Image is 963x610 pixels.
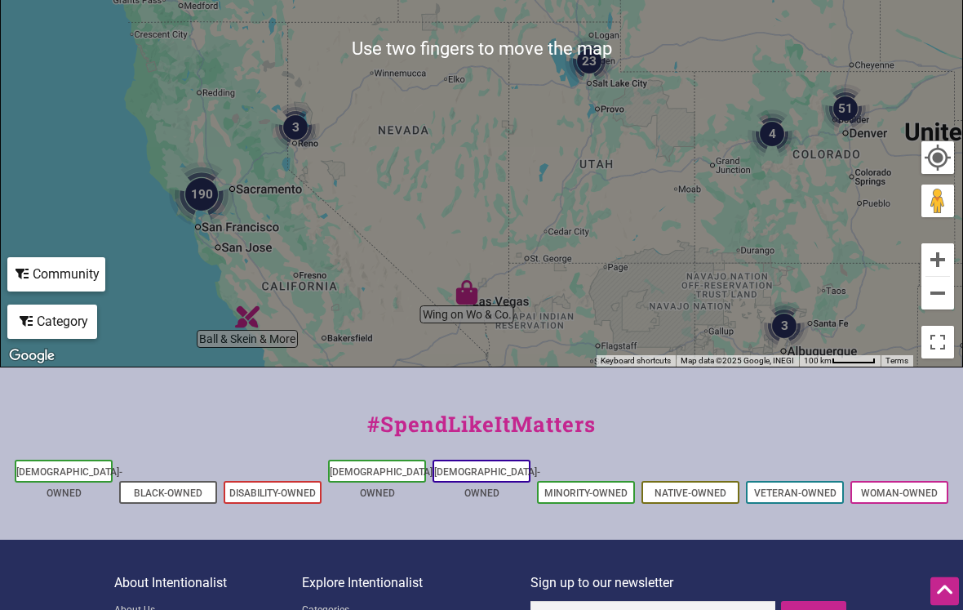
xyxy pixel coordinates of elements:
button: Keyboard shortcuts [601,356,671,367]
img: Google [5,346,59,367]
a: Minority-Owned [544,488,628,500]
a: Disability-Owned [229,488,316,500]
button: Your Location [921,142,954,175]
button: Drag Pegman onto the map to open Street View [921,185,954,218]
a: [DEMOGRAPHIC_DATA]-Owned [434,467,540,500]
div: Wing on Wo & Co. [448,274,486,312]
div: 3 [753,296,815,358]
button: Zoom in [921,244,954,277]
a: Terms [885,357,908,366]
div: Filter by Community [7,258,105,292]
div: Scroll Back to Top [930,577,959,606]
p: About Intentionalist [114,573,302,594]
p: Explore Intentionalist [302,573,530,594]
a: Open this area in Google Maps (opens a new window) [5,346,59,367]
div: Category [9,307,95,338]
a: [DEMOGRAPHIC_DATA]-Owned [16,467,122,500]
div: 4 [741,104,803,166]
div: 51 [814,78,876,140]
p: Sign up to our newsletter [530,573,850,594]
span: Map data ©2025 Google, INEGI [681,357,794,366]
a: Black-Owned [134,488,202,500]
span: 100 km [804,357,832,366]
a: Native-Owned [655,488,726,500]
div: 3 [264,97,326,159]
button: Map Scale: 100 km per 50 pixels [799,356,881,367]
div: Community [9,260,104,291]
div: 190 [162,156,241,234]
div: Ball & Skein & More [229,299,266,336]
a: Woman-Owned [861,488,938,500]
a: Veteran-Owned [754,488,837,500]
div: 23 [558,31,620,93]
div: Filter by category [7,305,97,340]
a: [DEMOGRAPHIC_DATA]-Owned [330,467,436,500]
button: Zoom out [921,278,954,310]
button: Toggle fullscreen view [920,325,956,361]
